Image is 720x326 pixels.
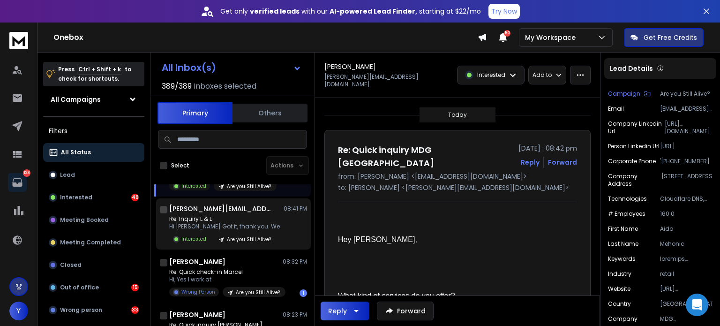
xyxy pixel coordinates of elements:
[608,210,645,218] p: # Employees
[321,302,369,320] button: Reply
[448,111,467,119] p: Today
[51,95,101,104] h1: All Campaigns
[250,7,300,16] strong: verified leads
[9,302,28,320] button: Y
[686,294,708,316] div: Open Intercom Messenger
[608,195,647,203] p: Technologies
[300,289,307,297] div: 1
[608,285,630,293] p: Website
[169,268,282,276] p: Re: Quick check-in Marcel
[236,289,280,296] p: Are you Still Alive?
[43,211,144,229] button: Meeting Booked
[477,71,505,79] p: Interested
[181,182,206,190] p: Interested
[232,103,307,123] button: Others
[131,194,139,201] div: 48
[608,225,638,233] p: First Name
[162,81,192,92] span: 389 / 389
[608,143,660,150] p: Person Linkedin Url
[377,302,434,320] button: Forward
[169,310,225,319] h1: [PERSON_NAME]
[169,215,280,223] p: Re: Inquiry L & L
[162,63,216,72] h1: All Inbox(s)
[660,240,712,248] p: Mehonic
[660,195,712,203] p: Cloudflare DNS, CloudFlare Hosting, Route 53, Barracuda Networks, Yahoo Ad Manager Plus, Bing Ads...
[488,4,520,19] button: Try Now
[60,194,92,201] p: Interested
[644,33,697,42] p: Get Free Credits
[660,143,712,150] p: [URL][DOMAIN_NAME][PERSON_NAME]
[43,256,144,274] button: Closed
[220,7,481,16] p: Get only with our starting at $22/mo
[338,234,570,245] p: Hey [PERSON_NAME],
[43,124,144,137] h3: Filters
[608,120,665,135] p: Company Linkedin Url
[324,62,376,71] h1: [PERSON_NAME]
[338,172,577,181] p: from: [PERSON_NAME] <[EMAIL_ADDRESS][DOMAIN_NAME]>
[43,166,144,184] button: Lead
[169,257,225,266] h1: [PERSON_NAME]
[608,158,656,165] p: Corporate Phone
[283,311,307,318] p: 08:23 PM
[43,278,144,297] button: Out of office15
[338,183,577,192] p: to: [PERSON_NAME] <[PERSON_NAME][EMAIL_ADDRESS][DOMAIN_NAME]>
[660,315,712,323] p: MDG [GEOGRAPHIC_DATA]
[518,144,577,153] p: [DATE] : 08:42 pm
[608,270,631,278] p: Industry
[660,210,712,218] p: 160.0
[157,102,232,124] button: Primary
[328,306,347,316] div: Reply
[227,183,271,190] p: Are you Still Alive?
[154,58,309,77] button: All Inbox(s)
[608,90,651,98] button: Campaign
[608,240,638,248] p: Last Name
[548,158,577,167] div: Forward
[60,239,121,246] p: Meeting Completed
[77,64,122,75] span: Ctrl + Shift + k
[525,33,579,42] p: My Workspace
[131,284,139,291] div: 15
[665,120,712,135] p: [URL][DOMAIN_NAME]
[171,162,189,169] label: Select
[661,173,712,188] p: [STREET_ADDRESS]
[504,30,510,37] span: 50
[608,105,624,113] p: Email
[60,261,82,269] p: Closed
[58,65,131,83] p: Press to check for shortcuts.
[53,32,478,43] h1: Onebox
[660,158,712,165] p: '[PHONE_NUMBER]
[23,169,30,177] p: 126
[521,158,540,167] button: Reply
[131,306,139,314] div: 33
[169,276,282,283] p: Hi, Yes I work at
[660,105,712,113] p: [EMAIL_ADDRESS][DOMAIN_NAME]
[61,149,91,156] p: All Status
[608,90,640,98] p: Campaign
[324,73,451,88] p: [PERSON_NAME][EMAIL_ADDRESS][DOMAIN_NAME]
[660,285,712,293] p: [URL][DOMAIN_NAME]
[608,255,636,263] p: Keywords
[60,284,99,291] p: Out of office
[660,90,712,98] p: Are you Still Alive?
[491,7,517,16] p: Try Now
[8,173,27,192] a: 126
[9,32,28,49] img: logo
[43,90,144,109] button: All Campaigns
[169,223,280,230] p: Hi [PERSON_NAME] Got it, thank you. We
[624,28,704,47] button: Get Free Credits
[610,64,653,73] p: Lead Details
[60,306,102,314] p: Wrong person
[330,7,417,16] strong: AI-powered Lead Finder,
[284,205,307,212] p: 08:41 PM
[660,225,712,233] p: Aida
[660,300,712,308] p: [GEOGRAPHIC_DATA]
[338,290,570,302] p: What kind of services do you offer?
[283,258,307,265] p: 08:32 PM
[338,144,513,170] h1: Re: Quick inquiry MDG [GEOGRAPHIC_DATA]
[43,233,144,252] button: Meeting Completed
[60,216,109,224] p: Meeting Booked
[60,171,75,179] p: Lead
